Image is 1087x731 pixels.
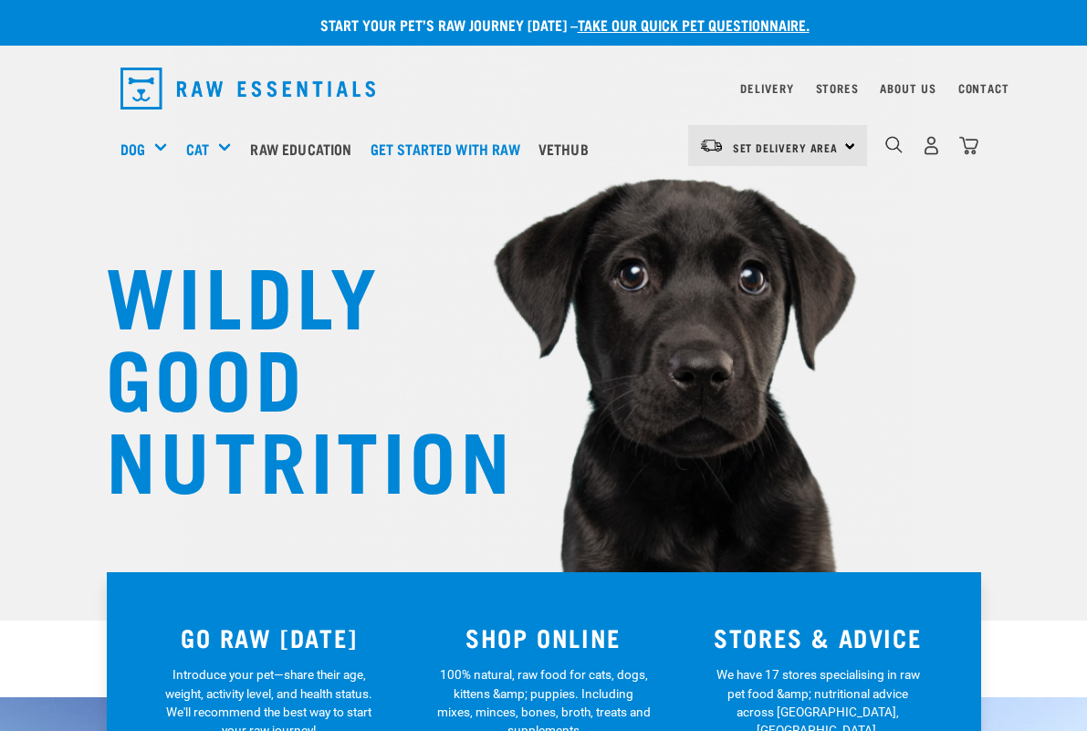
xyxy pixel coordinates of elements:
span: Set Delivery Area [733,144,839,151]
img: home-icon@2x.png [959,136,978,155]
a: Cat [186,138,209,160]
h1: WILDLY GOOD NUTRITION [106,251,471,497]
a: Get started with Raw [366,112,534,185]
img: user.png [922,136,941,155]
a: Delivery [740,85,793,91]
a: Stores [816,85,859,91]
h3: GO RAW [DATE] [143,623,396,652]
a: take our quick pet questionnaire. [578,20,810,28]
a: Vethub [534,112,602,185]
img: home-icon-1@2x.png [885,136,903,153]
h3: SHOP ONLINE [417,623,670,652]
a: Dog [120,138,145,160]
img: van-moving.png [699,138,724,154]
nav: dropdown navigation [106,60,982,117]
a: Contact [958,85,1009,91]
a: About Us [880,85,935,91]
img: Raw Essentials Logo [120,68,376,110]
h3: STORES & ADVICE [692,623,945,652]
a: Raw Education [246,112,365,185]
